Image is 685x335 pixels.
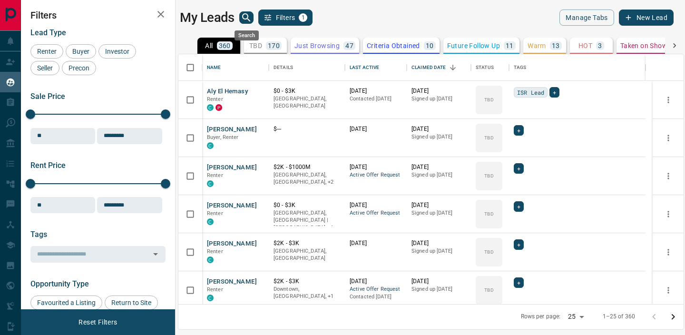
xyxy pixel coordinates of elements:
p: 47 [345,42,353,49]
p: Toronto [274,286,340,300]
button: Aly El Hemasy [207,87,248,96]
p: $2K - $1000M [274,163,340,171]
p: Signed up [DATE] [411,209,466,217]
p: Signed up [DATE] [411,286,466,293]
button: Filters1 [258,10,313,26]
div: Return to Site [105,296,158,310]
div: condos.ca [207,142,214,149]
button: [PERSON_NAME] [207,277,257,286]
span: Investor [102,48,133,55]
p: 170 [268,42,280,49]
p: Taken on Showings [620,42,681,49]
p: [DATE] [411,163,466,171]
p: 360 [219,42,231,49]
h1: My Leads [180,10,235,25]
span: Rent Price [30,161,66,170]
p: TBD [249,42,262,49]
p: Signed up [DATE] [411,133,466,141]
div: + [514,239,524,250]
div: Claimed Date [411,54,446,81]
p: [GEOGRAPHIC_DATA], [GEOGRAPHIC_DATA] [274,95,340,110]
span: Buyer, Renter [207,134,239,140]
span: Buyer [69,48,93,55]
p: [DATE] [350,277,402,286]
p: [DATE] [411,87,466,95]
div: Status [476,54,494,81]
p: $0 - $3K [274,87,340,95]
p: Warm [528,42,546,49]
p: TBD [484,248,493,256]
span: Renter [207,286,223,293]
div: + [549,87,559,98]
p: Future Follow Up [447,42,500,49]
div: Precon [62,61,96,75]
p: [DATE] [411,239,466,247]
span: Opportunity Type [30,279,89,288]
div: Search [235,30,259,40]
p: [DATE] [350,87,402,95]
span: Tags [30,230,47,239]
span: ISR Lead [517,88,544,97]
span: Renter [207,172,223,178]
span: + [517,126,520,135]
p: Rows per page: [521,313,561,321]
button: more [661,131,675,145]
span: Renter [207,248,223,255]
p: [DATE] [350,201,402,209]
div: 25 [564,310,587,324]
p: TBD [484,210,493,217]
div: Last Active [345,54,407,81]
p: $2K - $3K [274,239,340,247]
div: Buyer [66,44,96,59]
div: + [514,277,524,288]
p: [DATE] [411,125,466,133]
button: Open [149,247,162,261]
div: Seller [30,61,59,75]
p: [DATE] [350,125,402,133]
span: Favourited a Listing [34,299,99,306]
span: Seller [34,64,56,72]
p: [DATE] [350,239,402,247]
button: [PERSON_NAME] [207,125,257,134]
div: condos.ca [207,104,214,111]
p: Criteria Obtained [367,42,420,49]
button: more [661,93,675,107]
span: Renter [34,48,60,55]
p: 10 [426,42,434,49]
p: 13 [552,42,560,49]
span: + [517,202,520,211]
span: Precon [65,64,93,72]
div: Status [471,54,509,81]
p: [DATE] [411,277,466,286]
button: [PERSON_NAME] [207,239,257,248]
p: Just Browsing [294,42,340,49]
p: Signed up [DATE] [411,95,466,103]
div: + [514,125,524,136]
button: more [661,207,675,221]
span: Active Offer Request [350,171,402,179]
p: 1–25 of 360 [603,313,635,321]
button: Reset Filters [72,314,123,330]
p: 11 [506,42,514,49]
button: Go to next page [664,307,683,326]
span: Active Offer Request [350,286,402,294]
p: TBD [484,286,493,294]
p: All [205,42,213,49]
div: property.ca [215,104,222,111]
p: $2K - $3K [274,277,340,286]
button: New Lead [619,10,674,26]
p: [DATE] [350,163,402,171]
button: more [661,245,675,259]
button: Sort [446,61,460,74]
div: Tags [509,54,646,81]
p: 3 [598,42,602,49]
span: + [517,240,520,249]
p: West End, Toronto [274,171,340,186]
p: TBD [484,172,493,179]
span: 1 [300,14,306,21]
div: condos.ca [207,295,214,301]
h2: Filters [30,10,166,21]
button: [PERSON_NAME] [207,201,257,210]
button: Manage Tabs [559,10,614,26]
p: Contacted [DATE] [350,293,402,301]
